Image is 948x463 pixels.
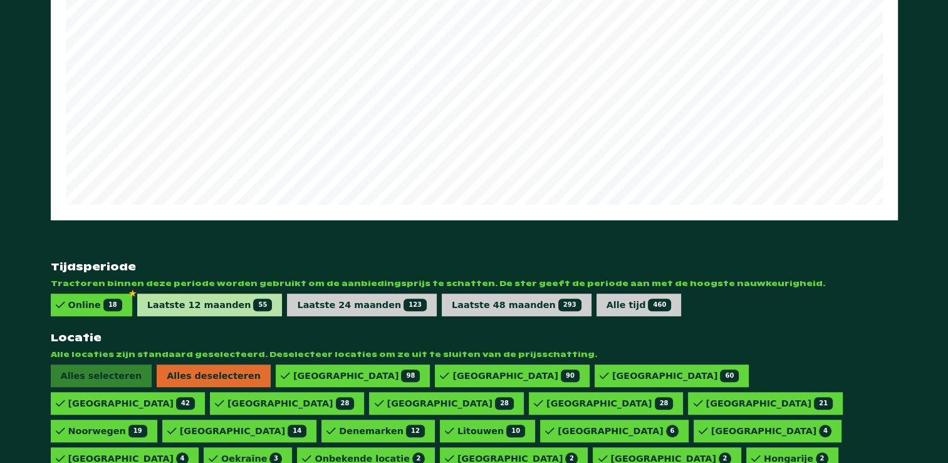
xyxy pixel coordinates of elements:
[68,299,122,311] div: Online
[607,299,672,311] div: Alle tijd
[176,397,195,410] span: 42
[452,370,579,382] div: [GEOGRAPHIC_DATA]
[51,279,898,289] span: Tractoren binnen deze periode worden gebruikt om de aanbiedingsprijs te schatten. De ster geeft d...
[495,397,514,410] span: 28
[457,425,525,437] div: Litouwen
[401,370,420,382] span: 98
[51,331,898,344] strong: Locatie
[506,425,525,437] span: 10
[297,299,427,311] div: Laatste 24 maanden
[711,425,832,437] div: [GEOGRAPHIC_DATA]
[404,299,427,311] span: 123
[655,397,674,410] span: 28
[180,425,306,437] div: [GEOGRAPHIC_DATA]
[68,397,195,410] div: [GEOGRAPHIC_DATA]
[546,397,673,410] div: [GEOGRAPHIC_DATA]
[227,397,354,410] div: [GEOGRAPHIC_DATA]
[706,397,832,410] div: [GEOGRAPHIC_DATA]
[253,299,272,311] span: 55
[336,397,355,410] span: 28
[339,425,425,437] div: Denemarken
[147,299,273,311] div: Laatste 12 maanden
[387,397,513,410] div: [GEOGRAPHIC_DATA]
[128,425,147,437] span: 19
[814,397,833,410] span: 21
[558,425,679,437] div: [GEOGRAPHIC_DATA]
[406,425,425,437] span: 12
[157,365,271,387] span: Alles deselecteren
[288,425,306,437] span: 14
[51,260,898,274] strong: Tijdsperiode
[720,370,739,382] span: 60
[68,425,147,437] div: Noorwegen
[293,370,420,382] div: [GEOGRAPHIC_DATA]
[103,299,122,311] span: 18
[51,365,152,387] span: Alles selecteren
[612,370,739,382] div: [GEOGRAPHIC_DATA]
[819,425,831,437] span: 4
[648,299,671,311] span: 460
[51,349,898,359] span: Alle locaties zijn standaard geselecteerd. Deselecteer locaties om ze uit te sluiten van de prijs...
[452,299,581,311] div: Laatste 48 maanden
[666,425,679,437] span: 6
[561,370,580,382] span: 90
[558,299,581,311] span: 293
